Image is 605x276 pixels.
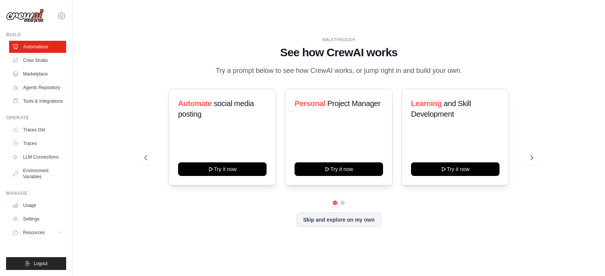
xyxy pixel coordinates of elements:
button: Skip and explore on my own [296,213,381,227]
span: Automate [178,99,212,108]
span: Personal [295,99,325,108]
div: WALKTHROUGH [144,37,533,43]
a: Marketplace [9,68,66,80]
button: Resources [9,227,66,239]
div: Operate [6,115,66,121]
span: Learning [411,99,442,108]
div: Manage [6,190,66,196]
a: LLM Connections [9,151,66,163]
span: Resources [23,230,45,236]
img: Logo [6,9,44,23]
a: Traces Old [9,124,66,136]
a: Agents Repository [9,82,66,94]
h1: See how CrewAI works [144,46,533,59]
div: Build [6,32,66,38]
button: Try it now [411,162,500,176]
button: Logout [6,257,66,270]
span: social media posting [178,99,254,118]
p: Try a prompt below to see how CrewAI works, or jump right in and build your own. [212,65,466,76]
a: Usage [9,199,66,211]
span: Project Manager [327,99,381,108]
a: Environment Variables [9,165,66,183]
button: Try it now [295,162,383,176]
button: Try it now [178,162,267,176]
a: Automations [9,41,66,53]
span: and Skill Development [411,99,471,118]
a: Tools & Integrations [9,95,66,107]
span: Logout [34,261,48,267]
a: Settings [9,213,66,225]
a: Traces [9,137,66,150]
a: Crew Studio [9,54,66,66]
